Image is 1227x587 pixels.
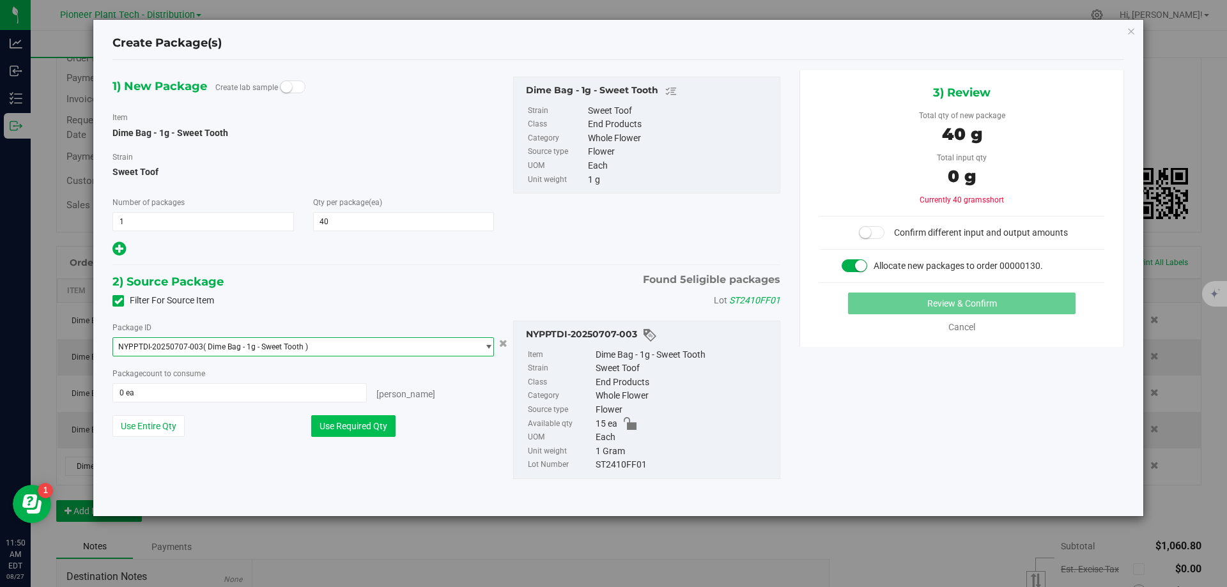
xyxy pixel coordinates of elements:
[596,417,617,431] span: 15 ea
[112,246,126,256] span: Add new output
[937,153,987,162] span: Total input qty
[112,369,205,378] span: Package to consume
[588,159,773,173] div: Each
[528,132,585,146] label: Category
[942,124,982,144] span: 40 g
[528,445,593,459] label: Unit weight
[112,112,128,123] label: Item
[596,389,773,403] div: Whole Flower
[919,111,1005,120] span: Total qty of new package
[112,128,228,138] span: Dime Bag - 1g - Sweet Tooth
[528,159,585,173] label: UOM
[215,78,278,97] label: Create lab sample
[848,293,1076,314] button: Review & Confirm
[112,272,224,291] span: 2) Source Package
[528,458,593,472] label: Lot Number
[528,403,593,417] label: Source type
[528,376,593,390] label: Class
[113,384,366,402] input: 0 ea
[113,213,293,231] input: 1
[112,151,133,163] label: Strain
[112,77,207,96] span: 1) New Package
[112,323,151,332] span: Package ID
[588,173,773,187] div: 1 g
[680,273,686,286] span: 5
[376,389,435,399] span: [PERSON_NAME]
[477,338,493,356] span: select
[588,132,773,146] div: Whole Flower
[528,348,593,362] label: Item
[112,198,185,207] span: Number of packages
[596,376,773,390] div: End Products
[920,195,1004,204] span: Currently 40 grams
[596,403,773,417] div: Flower
[596,458,773,472] div: ST2410FF01
[528,431,593,445] label: UOM
[596,362,773,376] div: Sweet Toof
[528,173,585,187] label: Unit weight
[314,213,494,231] input: 40
[112,162,494,181] span: Sweet Toof
[948,166,976,187] span: 0 g
[894,227,1068,238] span: Confirm different input and output amounts
[526,328,773,343] div: NYPPTDI-20250707-003
[528,104,585,118] label: Strain
[948,322,975,332] a: Cancel
[596,431,773,445] div: Each
[311,415,396,437] button: Use Required Qty
[528,417,593,431] label: Available qty
[313,198,382,207] span: Qty per package
[112,294,214,307] label: Filter For Source Item
[526,84,773,99] div: Dime Bag - 1g - Sweet Tooth
[729,295,780,305] span: ST2410FF01
[528,145,585,159] label: Source type
[143,369,162,378] span: count
[596,348,773,362] div: Dime Bag - 1g - Sweet Tooth
[714,295,727,305] span: Lot
[528,362,593,376] label: Strain
[986,195,1004,204] span: short
[528,389,593,403] label: Category
[112,415,185,437] button: Use Entire Qty
[495,334,511,353] button: Cancel button
[118,342,203,351] span: NYPPTDI-20250707-003
[874,261,1043,271] span: Allocate new packages to order 00000130.
[38,483,53,498] iframe: Resource center unread badge
[588,104,773,118] div: Sweet Toof
[203,342,308,351] span: ( Dime Bag - 1g - Sweet Tooth )
[13,485,51,523] iframe: Resource center
[588,118,773,132] div: End Products
[933,83,991,102] span: 3) Review
[369,198,382,207] span: (ea)
[643,272,780,287] span: Found eligible packages
[528,118,585,132] label: Class
[596,445,773,459] div: 1 Gram
[112,35,222,52] h4: Create Package(s)
[588,145,773,159] div: Flower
